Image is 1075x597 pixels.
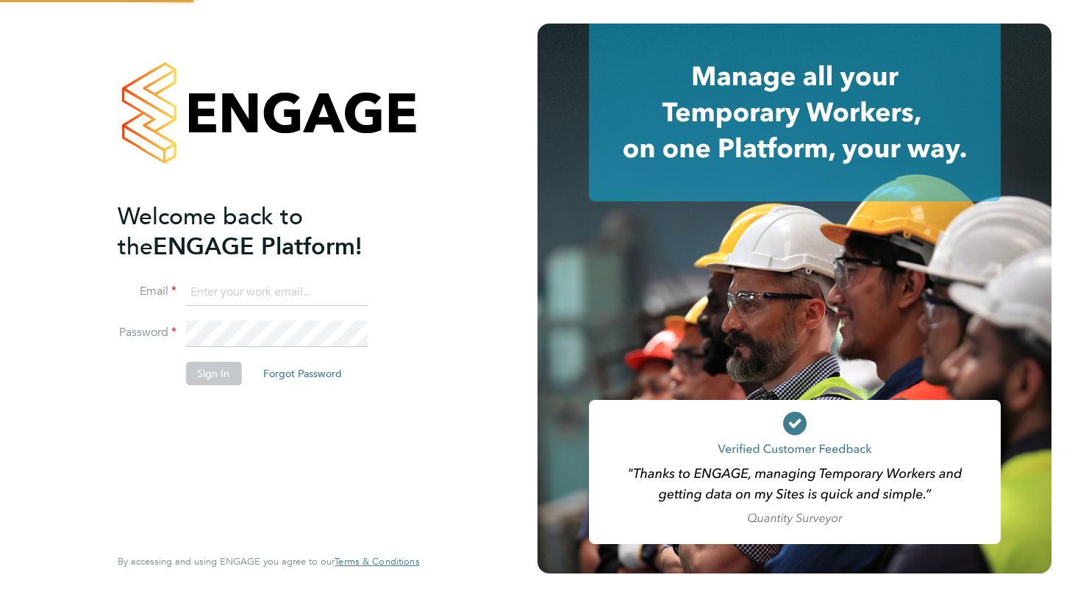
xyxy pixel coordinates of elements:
button: Sign In [185,362,241,385]
span: By accessing and using ENGAGE you agree to our [118,555,419,568]
button: Forgot Password [251,362,354,385]
label: Email [118,284,176,299]
h2: ENGAGE Platform! [118,201,404,262]
input: Enter your work email... [185,279,367,306]
label: Password [118,325,176,340]
span: Terms & Conditions [335,555,419,568]
span: Welcome back to the [118,202,303,261]
a: Terms & Conditions [335,556,419,568]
